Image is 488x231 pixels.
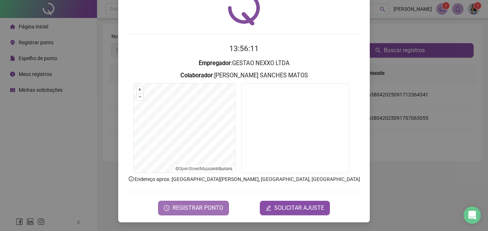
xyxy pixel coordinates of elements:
[180,72,213,79] strong: Colaborador
[199,60,231,67] strong: Empregador
[137,94,143,100] button: –
[164,205,170,211] span: clock-circle
[229,44,259,53] time: 13:56:11
[172,204,223,212] span: REGISTRAR PONTO
[127,71,361,80] h3: : [PERSON_NAME] SANCHES MATOS
[127,175,361,183] p: Endereço aprox. : [GEOGRAPHIC_DATA][PERSON_NAME], [GEOGRAPHIC_DATA], [GEOGRAPHIC_DATA]
[260,201,330,215] button: editSOLICITAR AJUSTE
[464,207,481,224] div: Open Intercom Messenger
[158,201,229,215] button: REGISTRAR PONTO
[128,176,134,182] span: info-circle
[266,205,271,211] span: edit
[179,166,208,171] a: OpenStreetMap
[274,204,324,212] span: SOLICITAR AJUSTE
[127,59,361,68] h3: : GESTAO NEXXO LTDA
[175,166,233,171] li: © contributors.
[137,86,143,93] button: +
